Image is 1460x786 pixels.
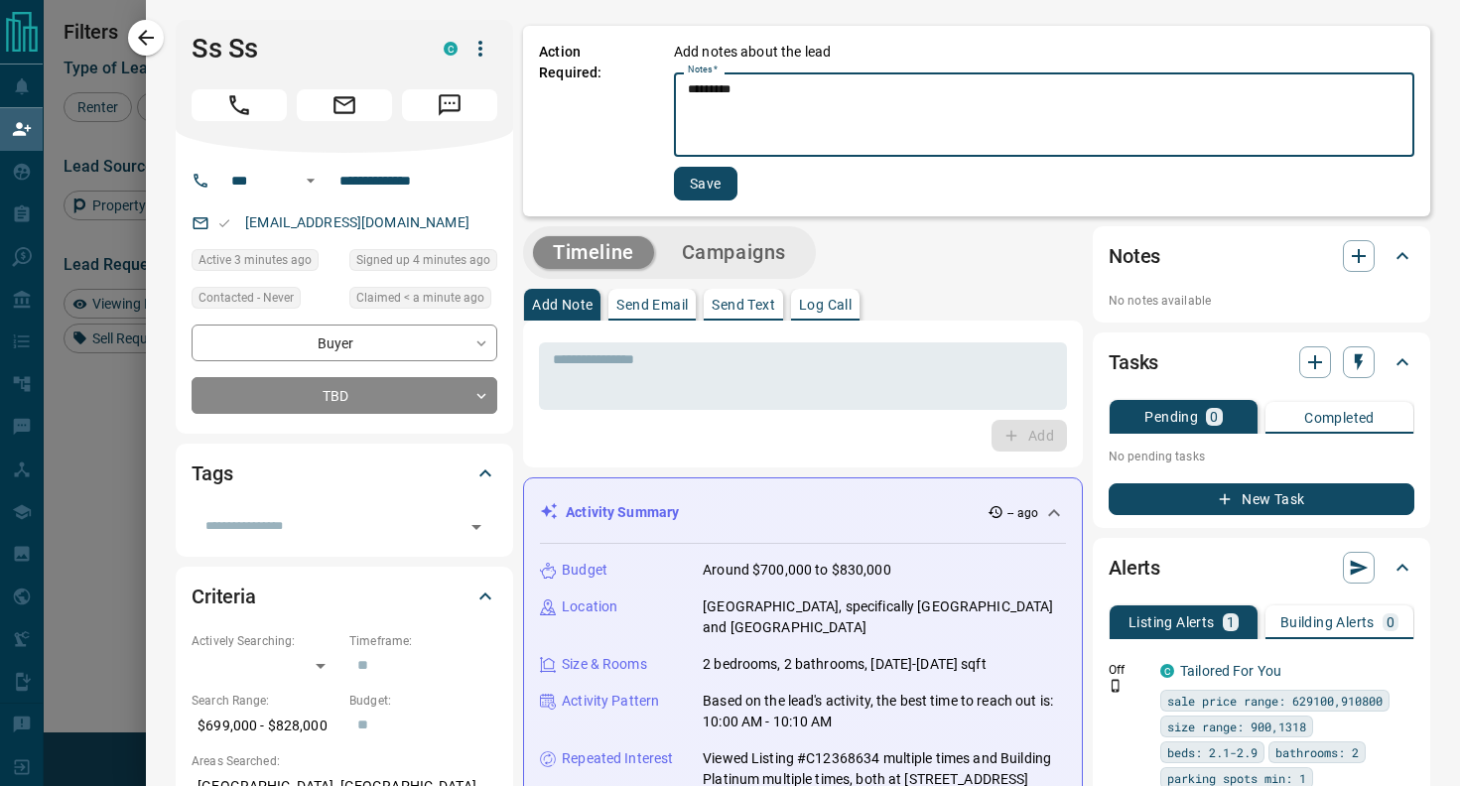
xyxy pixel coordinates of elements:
[199,288,294,308] span: Contacted - Never
[566,502,679,523] p: Activity Summary
[444,42,458,56] div: condos.ca
[192,249,339,277] div: Tue Sep 16 2025
[540,494,1066,531] div: Activity Summary-- ago
[217,216,231,230] svg: Email Valid
[1109,346,1158,378] h2: Tasks
[703,654,987,675] p: 2 bedrooms, 2 bathrooms, [DATE]-[DATE] sqft
[192,458,232,489] h2: Tags
[1109,483,1414,515] button: New Task
[1109,552,1160,584] h2: Alerts
[192,710,339,742] p: $699,000 - $828,000
[349,632,497,650] p: Timeframe:
[1167,742,1258,762] span: beds: 2.1-2.9
[1144,410,1198,424] p: Pending
[799,298,852,312] p: Log Call
[562,596,617,617] p: Location
[1180,663,1281,679] a: Tailored For You
[192,581,256,612] h2: Criteria
[349,287,497,315] div: Tue Sep 16 2025
[245,214,469,230] a: [EMAIL_ADDRESS][DOMAIN_NAME]
[1167,691,1383,711] span: sale price range: 629100,910800
[1387,615,1394,629] p: 0
[562,560,607,581] p: Budget
[674,167,737,200] button: Save
[562,748,673,769] p: Repeated Interest
[712,298,775,312] p: Send Text
[463,513,490,541] button: Open
[349,249,497,277] div: Tue Sep 16 2025
[192,692,339,710] p: Search Range:
[1210,410,1218,424] p: 0
[297,89,392,121] span: Email
[674,42,831,63] p: Add notes about the lead
[1227,615,1235,629] p: 1
[1109,442,1414,471] p: No pending tasks
[192,573,497,620] div: Criteria
[299,169,323,193] button: Open
[1007,504,1038,522] p: -- ago
[402,89,497,121] span: Message
[562,691,659,712] p: Activity Pattern
[1109,679,1123,693] svg: Push Notification Only
[688,64,718,76] label: Notes
[192,752,497,770] p: Areas Searched:
[1109,240,1160,272] h2: Notes
[532,298,593,312] p: Add Note
[539,42,644,200] p: Action Required:
[192,377,497,414] div: TBD
[1109,661,1148,679] p: Off
[1280,615,1375,629] p: Building Alerts
[192,33,414,65] h1: Ss Ss
[1109,292,1414,310] p: No notes available
[356,250,490,270] span: Signed up 4 minutes ago
[192,325,497,361] div: Buyer
[192,632,339,650] p: Actively Searching:
[1304,411,1375,425] p: Completed
[662,236,806,269] button: Campaigns
[703,691,1066,732] p: Based on the lead's activity, the best time to reach out is: 10:00 AM - 10:10 AM
[199,250,312,270] span: Active 3 minutes ago
[533,236,654,269] button: Timeline
[349,692,497,710] p: Budget:
[1167,717,1306,736] span: size range: 900,1318
[192,89,287,121] span: Call
[703,596,1066,638] p: [GEOGRAPHIC_DATA], specifically [GEOGRAPHIC_DATA] and [GEOGRAPHIC_DATA]
[192,450,497,497] div: Tags
[356,288,484,308] span: Claimed < a minute ago
[1109,338,1414,386] div: Tasks
[1109,232,1414,280] div: Notes
[1160,664,1174,678] div: condos.ca
[616,298,688,312] p: Send Email
[1109,544,1414,591] div: Alerts
[562,654,647,675] p: Size & Rooms
[1128,615,1215,629] p: Listing Alerts
[703,560,891,581] p: Around $700,000 to $830,000
[1275,742,1359,762] span: bathrooms: 2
